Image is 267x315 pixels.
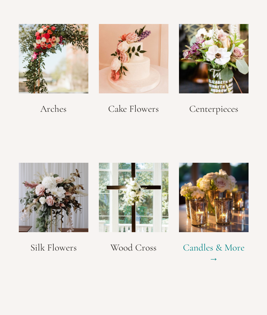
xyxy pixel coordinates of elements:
h3: Silk Flowers [19,242,88,253]
a: Candles & More → [183,242,245,265]
h3: Arches [19,103,88,114]
h3: Cake Flowers [99,103,168,114]
h3: Centerpieces [179,103,249,114]
h3: Wood Cross [99,242,168,253]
